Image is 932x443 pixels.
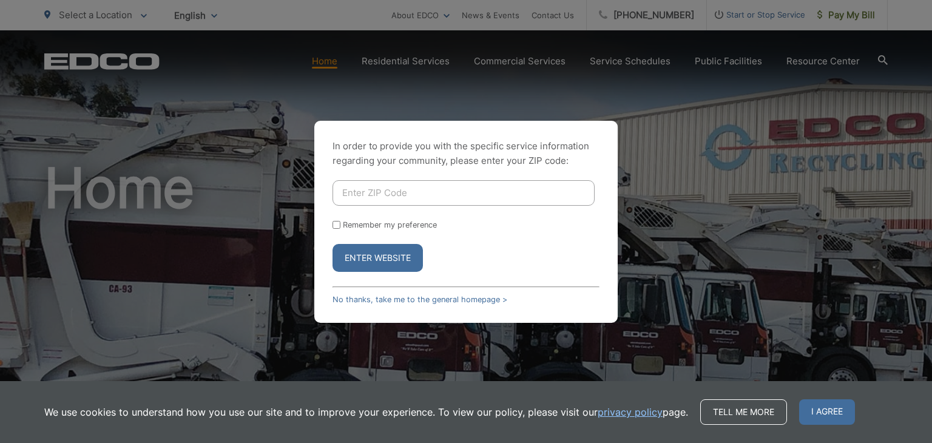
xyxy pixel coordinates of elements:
[333,244,423,272] button: Enter Website
[598,405,663,419] a: privacy policy
[333,295,507,304] a: No thanks, take me to the general homepage >
[333,139,599,168] p: In order to provide you with the specific service information regarding your community, please en...
[700,399,787,425] a: Tell me more
[799,399,855,425] span: I agree
[44,405,688,419] p: We use cookies to understand how you use our site and to improve your experience. To view our pol...
[343,220,437,229] label: Remember my preference
[333,180,595,206] input: Enter ZIP Code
